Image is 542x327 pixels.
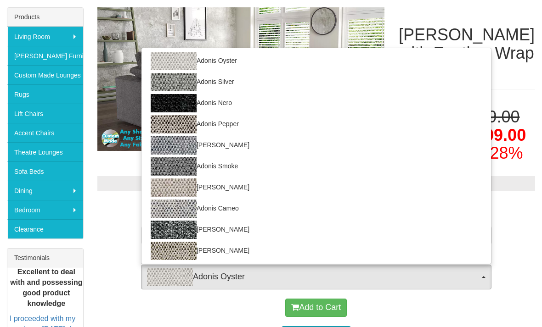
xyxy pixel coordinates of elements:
[151,136,197,155] img: Adonis Teal
[141,114,491,135] a: Adonis Pepper
[141,50,491,72] a: Adonis Oyster
[141,198,491,219] a: Adonis Cameo
[141,135,491,156] a: [PERSON_NAME]
[151,200,197,218] img: Adonis Cameo
[151,115,197,133] img: Adonis Pepper
[151,221,197,239] img: Adonis Zinc
[141,156,491,177] a: Adonis Smoke
[151,157,197,176] img: Adonis Smoke
[141,72,491,93] a: Adonis Silver
[151,73,197,91] img: Adonis Silver
[141,93,491,114] a: Adonis Nero
[151,178,197,197] img: Adonis Flax
[151,242,197,260] img: Adonis Flint
[151,52,197,70] img: Adonis Oyster
[151,94,197,112] img: Adonis Nero
[141,219,491,240] a: [PERSON_NAME]
[141,240,491,261] a: [PERSON_NAME]
[141,177,491,198] a: [PERSON_NAME]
